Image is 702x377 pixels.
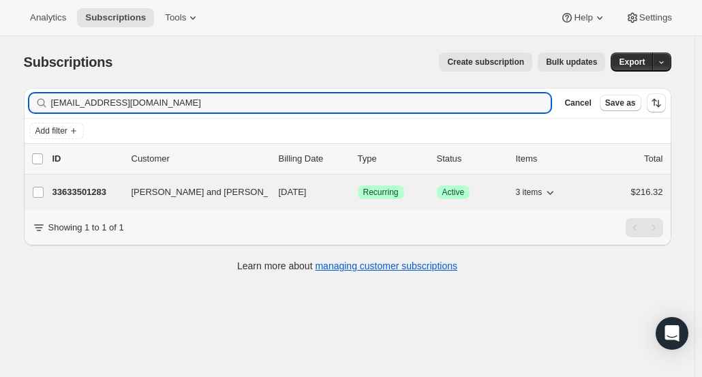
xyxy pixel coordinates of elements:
span: [DATE] [279,187,307,197]
div: Open Intercom Messenger [656,317,688,350]
span: Subscriptions [24,55,113,70]
a: managing customer subscriptions [315,260,457,271]
p: ID [52,152,121,166]
button: Tools [157,8,208,27]
p: Customer [132,152,268,166]
p: Learn more about [237,259,457,273]
input: Filter subscribers [51,93,551,112]
button: Save as [600,95,641,111]
span: Tools [165,12,186,23]
p: Total [644,152,662,166]
nav: Pagination [626,218,663,237]
span: Bulk updates [546,57,597,67]
p: Status [437,152,505,166]
button: Bulk updates [538,52,605,72]
button: 3 items [516,183,558,202]
div: Type [358,152,426,166]
button: [PERSON_NAME] and [PERSON_NAME] [123,181,260,203]
span: Export [619,57,645,67]
span: Add filter [35,125,67,136]
button: Add filter [29,123,84,139]
p: Showing 1 to 1 of 1 [48,221,124,235]
span: $216.32 [631,187,663,197]
button: Help [552,8,614,27]
span: Help [574,12,592,23]
button: Sort the results [647,93,666,112]
div: IDCustomerBilling DateTypeStatusItemsTotal [52,152,663,166]
span: Subscriptions [85,12,146,23]
button: Settings [617,8,680,27]
button: Cancel [559,95,596,111]
p: Billing Date [279,152,347,166]
button: Analytics [22,8,74,27]
span: Settings [639,12,672,23]
div: 33633501283[PERSON_NAME] and [PERSON_NAME][DATE]SuccessRecurringSuccessActive3 items$216.32 [52,183,663,202]
span: Recurring [363,187,399,198]
button: Export [611,52,653,72]
span: Active [442,187,465,198]
div: Items [516,152,584,166]
span: 3 items [516,187,543,198]
button: Subscriptions [77,8,154,27]
span: Cancel [564,97,591,108]
p: 33633501283 [52,185,121,199]
span: [PERSON_NAME] and [PERSON_NAME] [132,185,297,199]
span: Analytics [30,12,66,23]
span: Save as [605,97,636,108]
button: Create subscription [439,52,532,72]
span: Create subscription [447,57,524,67]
